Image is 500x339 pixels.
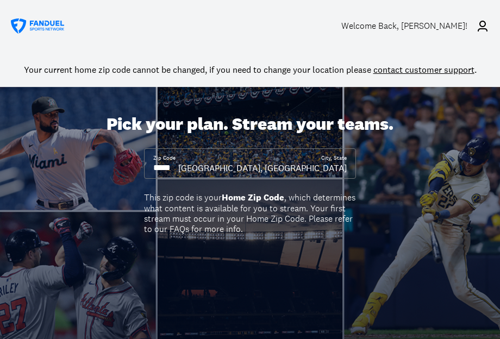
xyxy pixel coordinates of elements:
[24,63,477,76] div: Your current home zip code cannot be changed, if you need to change your location please .
[144,192,356,234] div: This zip code is your , which determines what content is available for you to stream. Your first ...
[178,162,347,174] div: [GEOGRAPHIC_DATA], [GEOGRAPHIC_DATA]
[341,11,489,41] a: Welcome Back, [PERSON_NAME]!
[222,192,284,203] b: Home Zip Code
[153,154,176,162] div: Zip Code
[373,64,474,75] a: contact customer support
[321,154,347,162] div: City, State
[341,21,467,31] div: Welcome Back , [PERSON_NAME]!
[107,114,393,135] div: Pick your plan. Stream your teams.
